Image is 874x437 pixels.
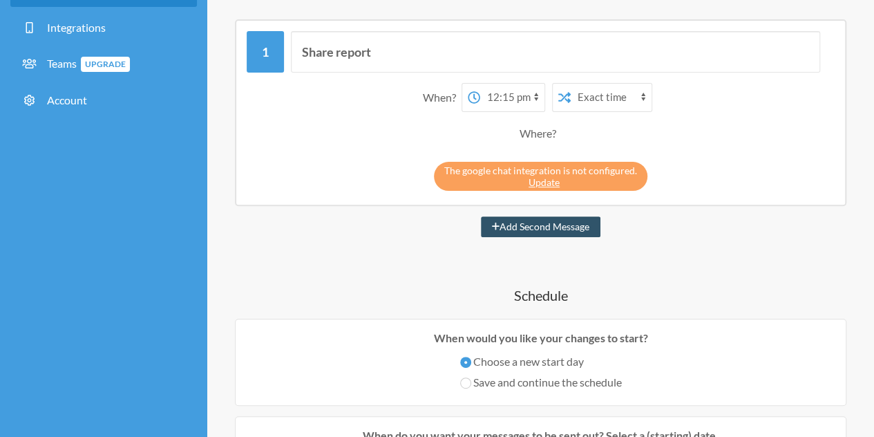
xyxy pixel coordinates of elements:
[520,119,562,148] div: Where?
[423,83,462,112] div: When?
[246,330,835,346] p: When would you like your changes to start?
[460,353,622,370] label: Choose a new start day
[529,176,560,188] a: Update
[10,48,197,80] a: TeamsUpgrade
[81,57,130,72] span: Upgrade
[460,357,471,368] input: Choose a new start day
[460,374,622,391] label: Save and continue the schedule
[434,162,647,191] div: The google chat integration is not configured.
[10,12,197,43] a: Integrations
[460,378,471,389] input: Save and continue the schedule
[10,85,197,115] a: Account
[235,286,846,305] h4: Schedule
[47,21,106,34] span: Integrations
[291,31,820,73] input: Message
[47,57,130,70] span: Teams
[481,216,600,237] button: Add Second Message
[47,93,87,106] span: Account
